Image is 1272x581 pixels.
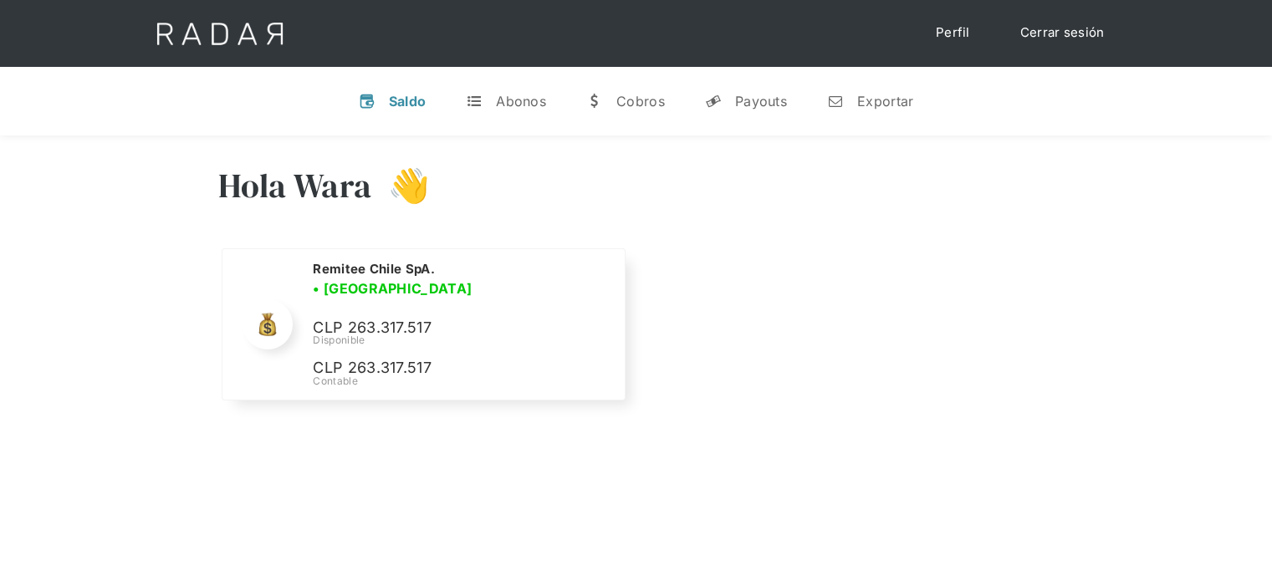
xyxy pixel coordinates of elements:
div: w [586,93,603,110]
div: n [827,93,844,110]
div: Abonos [496,93,546,110]
div: Exportar [857,93,913,110]
h3: 👋 [371,165,430,206]
div: Payouts [735,93,787,110]
p: CLP 263.317.517 [313,356,564,380]
div: t [466,93,483,110]
a: Perfil [919,17,987,49]
div: Disponible [313,333,604,348]
div: Cobros [616,93,665,110]
div: v [359,93,375,110]
h2: Remitee Chile SpA. [313,261,434,278]
div: Saldo [389,93,427,110]
h3: • [GEOGRAPHIC_DATA] [313,278,472,298]
a: Cerrar sesión [1004,17,1121,49]
div: y [705,93,722,110]
div: Contable [313,374,604,389]
h3: Hola Wara [218,165,372,206]
p: CLP 263.317.517 [313,316,564,340]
